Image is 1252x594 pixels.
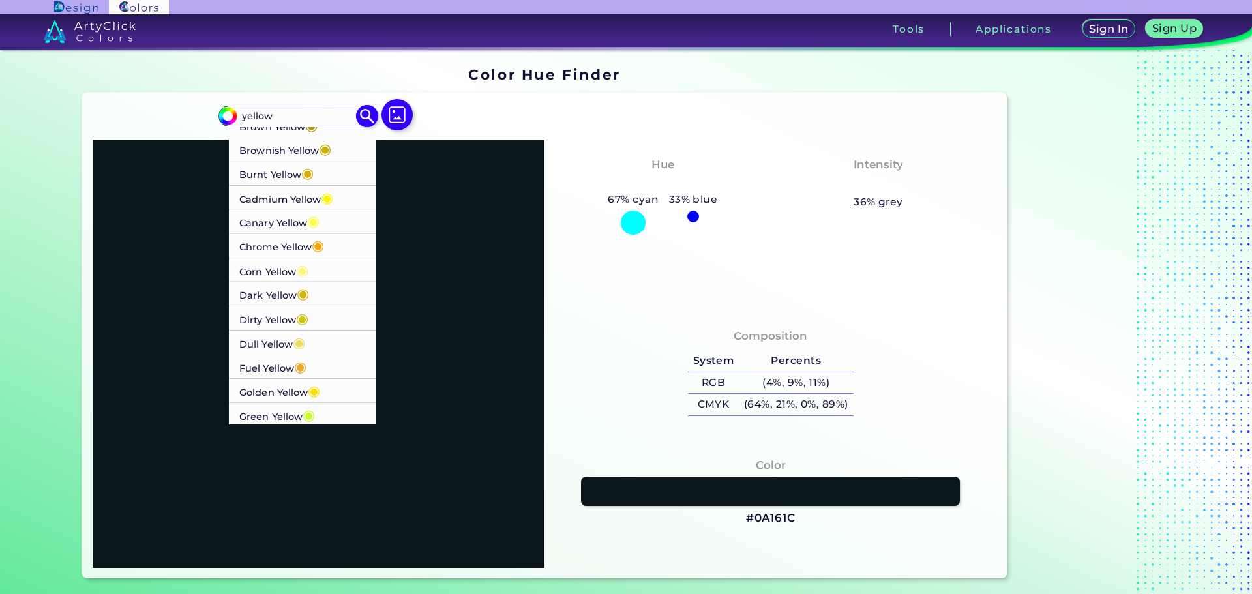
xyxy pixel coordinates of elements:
h5: (4%, 9%, 11%) [739,372,853,394]
h4: Color [756,456,786,475]
p: Cadmium Yellow [239,185,333,209]
h3: #0A161C [746,511,796,526]
h5: 67% cyan [603,191,664,208]
h3: Bluish Cyan [620,176,705,192]
h1: Color Hue Finder [468,65,620,84]
h5: CMYK [688,394,739,415]
img: ArtyClick Design logo [54,1,98,14]
span: ◉ [297,285,309,302]
h5: (64%, 21%, 0%, 89%) [739,394,853,415]
span: ◉ [312,237,325,254]
p: Corn Yellow [239,258,308,282]
p: Brownish Yellow [239,137,331,161]
h5: Sign Up [1153,23,1197,33]
input: type color.. [237,107,358,125]
h4: Hue [651,155,674,174]
h5: 36% grey [854,194,903,211]
span: ◉ [320,140,332,157]
span: ◉ [308,382,320,399]
h4: Composition [734,327,807,346]
p: Burnt Yellow [239,161,314,185]
iframe: Advertisement [1012,62,1175,584]
span: ◉ [301,164,314,181]
p: Chrome Yellow [239,233,324,258]
h3: Tools [893,24,925,34]
h5: System [688,350,739,372]
p: Green Yellow [239,403,315,427]
h3: Medium [848,176,909,192]
p: Golden Yellow [239,379,320,403]
h4: Intensity [854,155,903,174]
a: Sign In [1082,20,1135,38]
h5: 33% blue [664,191,723,208]
p: Fuel Yellow [239,355,306,379]
a: Sign Up [1146,20,1202,38]
span: ◉ [293,334,305,351]
p: Dark Yellow [239,282,309,306]
h5: RGB [688,372,739,394]
span: ◉ [296,261,308,278]
span: ◉ [321,188,334,205]
span: ◉ [296,309,308,326]
p: Dull Yellow [239,331,305,355]
h3: Applications [976,24,1052,34]
img: icon search [356,104,379,127]
span: ◉ [303,406,315,423]
span: ◉ [305,116,318,133]
h5: Sign In [1090,23,1128,34]
p: Dirty Yellow [239,306,308,330]
span: ◉ [307,213,320,230]
img: icon picture [381,99,413,130]
h5: Percents [739,350,853,372]
img: logo_artyclick_colors_white.svg [44,20,136,43]
p: Canary Yellow [239,209,320,233]
span: ◉ [294,358,306,375]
